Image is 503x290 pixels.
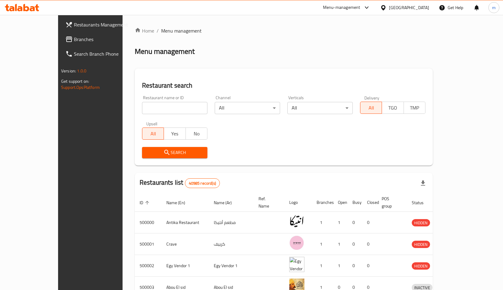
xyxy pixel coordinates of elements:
[140,178,220,188] h2: Restaurants list
[412,199,432,206] span: Status
[215,102,280,114] div: All
[142,147,207,158] button: Search
[412,241,430,248] span: HIDDEN
[412,263,430,270] span: HIDDEN
[61,67,76,75] span: Version:
[161,27,202,34] span: Menu management
[74,21,137,28] span: Restaurants Management
[74,36,137,43] span: Branches
[61,17,142,32] a: Restaurants Management
[188,129,205,138] span: No
[360,102,382,114] button: All
[312,255,333,277] td: 1
[185,178,220,188] div: Total records count
[147,149,203,156] span: Search
[140,199,151,206] span: ID
[289,214,304,229] img: Antika Restaurant
[185,180,220,186] span: 40985 record(s)
[412,219,430,226] span: HIDDEN
[382,102,404,114] button: TGO
[348,255,362,277] td: 0
[135,212,161,233] td: 500000
[135,47,195,56] h2: Menu management
[416,176,430,190] div: Export file
[214,199,240,206] span: Name (Ar)
[406,103,423,112] span: TMP
[161,255,209,277] td: Egy Vendor 1
[157,27,159,34] li: /
[348,233,362,255] td: 0
[362,193,377,212] th: Closed
[142,128,164,140] button: All
[61,32,142,47] a: Branches
[287,102,353,114] div: All
[289,257,304,272] img: Egy Vendor 1
[74,50,137,58] span: Search Branch Phone
[348,212,362,233] td: 0
[142,102,207,114] input: Search for restaurant name or ID..
[284,193,312,212] th: Logo
[135,233,161,255] td: 500001
[492,4,496,11] span: m
[363,103,380,112] span: All
[146,121,158,126] label: Upsell
[333,233,348,255] td: 1
[412,262,430,270] div: HIDDEN
[186,128,207,140] button: No
[333,212,348,233] td: 1
[61,83,100,91] a: Support.OpsPlatform
[333,255,348,277] td: 1
[404,102,425,114] button: TMP
[209,233,254,255] td: كرييف
[209,255,254,277] td: Egy Vendor 1
[145,129,161,138] span: All
[61,47,142,61] a: Search Branch Phone
[209,212,254,233] td: مطعم أنتيكا
[382,195,400,210] span: POS group
[289,235,304,250] img: Crave
[166,129,183,138] span: Yes
[362,255,377,277] td: 0
[333,193,348,212] th: Open
[135,255,161,277] td: 500002
[135,27,154,34] a: Home
[135,27,433,34] nav: breadcrumb
[164,128,186,140] button: Yes
[77,67,86,75] span: 1.0.0
[142,81,425,90] h2: Restaurant search
[161,233,209,255] td: Crave
[312,212,333,233] td: 1
[362,212,377,233] td: 0
[312,193,333,212] th: Branches
[348,193,362,212] th: Busy
[61,77,89,85] span: Get support on:
[312,233,333,255] td: 1
[364,96,380,100] label: Delivery
[362,233,377,255] td: 0
[384,103,401,112] span: TGO
[258,195,277,210] span: Ref. Name
[166,199,193,206] span: Name (En)
[323,4,360,11] div: Menu-management
[389,4,429,11] div: [GEOGRAPHIC_DATA]
[161,212,209,233] td: Antika Restaurant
